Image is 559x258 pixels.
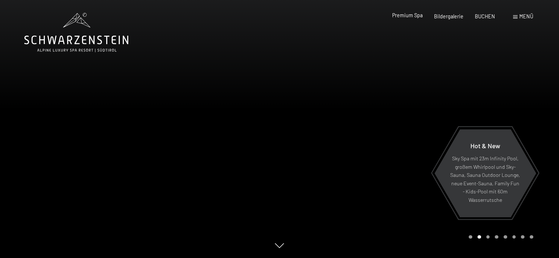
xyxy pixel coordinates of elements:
div: Carousel Page 2 (Current Slide) [477,235,481,239]
div: Carousel Pagination [466,235,533,239]
div: Carousel Page 4 [495,235,498,239]
div: Carousel Page 6 [512,235,516,239]
span: Menü [519,13,533,19]
div: Carousel Page 5 [504,235,507,239]
div: Carousel Page 3 [486,235,490,239]
span: Hot & New [470,142,500,150]
div: Carousel Page 1 [469,235,472,239]
a: Hot & New Sky Spa mit 23m Infinity Pool, großem Whirlpool und Sky-Sauna, Sauna Outdoor Lounge, ne... [434,129,536,218]
a: Premium Spa [392,12,423,18]
div: Carousel Page 8 [530,235,533,239]
p: Sky Spa mit 23m Infinity Pool, großem Whirlpool und Sky-Sauna, Sauna Outdoor Lounge, neue Event-S... [450,155,520,204]
div: Carousel Page 7 [521,235,524,239]
a: Bildergalerie [434,13,463,19]
a: BUCHEN [475,13,495,19]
